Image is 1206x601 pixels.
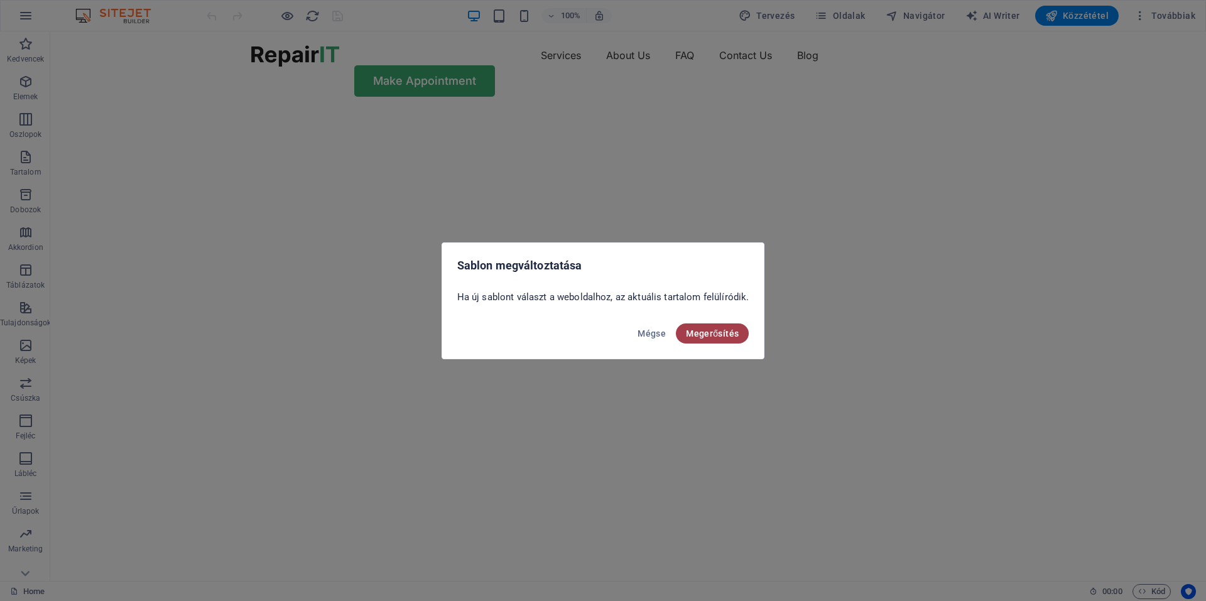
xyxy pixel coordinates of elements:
[457,291,749,303] p: Ha új sablont választ a weboldalhoz, az aktuális tartalom felülíródik.
[676,323,749,344] button: Megerősítés
[638,328,666,338] span: Mégse
[686,328,739,338] span: Megerősítés
[457,258,749,273] h2: Sablon megváltoztatása
[633,323,671,344] button: Mégse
